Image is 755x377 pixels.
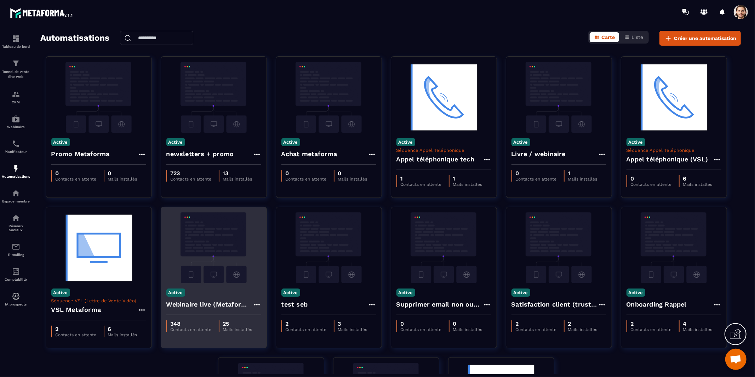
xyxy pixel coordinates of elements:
[2,85,30,109] a: formationformationCRM
[631,175,672,182] p: 0
[281,289,300,297] p: Active
[516,327,557,332] p: Contacts en attente
[223,327,252,332] p: Mails installés
[627,62,721,133] img: automation-background
[401,320,442,327] p: 0
[56,177,97,182] p: Contacts en attente
[2,159,30,184] a: automationsautomationsAutomatisations
[166,289,185,297] p: Active
[2,302,30,306] p: IA prospects
[683,320,713,327] p: 4
[590,32,619,42] button: Carte
[12,139,20,148] img: scheduler
[338,177,367,182] p: Mails installés
[396,138,415,146] p: Active
[51,149,110,159] h4: Promo Metaforma
[12,214,20,222] img: social-network
[56,332,97,337] p: Contacts en attente
[511,62,606,133] img: automation-background
[631,320,672,327] p: 2
[568,320,597,327] p: 2
[2,199,30,203] p: Espace membre
[725,349,747,370] div: Open chat
[2,29,30,54] a: formationformationTableau de bord
[338,320,367,327] p: 3
[2,100,30,104] p: CRM
[166,138,185,146] p: Active
[171,320,212,327] p: 348
[108,326,137,332] p: 6
[631,182,672,187] p: Contacts en attente
[108,332,137,337] p: Mails installés
[627,138,645,146] p: Active
[511,149,566,159] h4: Livre / webinaire
[401,327,442,332] p: Contacts en attente
[453,327,482,332] p: Mails installés
[56,326,97,332] p: 2
[223,170,252,177] p: 13
[12,292,20,301] img: automations
[12,189,20,198] img: automations
[683,327,713,332] p: Mails installés
[627,289,645,297] p: Active
[2,224,30,232] p: Réseaux Sociaux
[338,170,367,177] p: 0
[631,34,643,40] span: Liste
[51,289,70,297] p: Active
[108,170,137,177] p: 0
[171,177,212,182] p: Contacts en attente
[627,154,708,164] h4: Appel téléphonique (VSL)
[396,299,483,309] h4: Supprimer email non ouvert apres 60 jours
[627,148,721,153] p: Séquence Appel Téléphonique
[51,298,146,303] p: Séquence VSL (Lettre de Vente Vidéo)
[2,134,30,159] a: schedulerschedulerPlanificateur
[171,170,212,177] p: 723
[511,138,530,146] p: Active
[620,32,647,42] button: Liste
[2,209,30,237] a: social-networksocial-networkRéseaux Sociaux
[627,299,687,309] h4: Onboarding Rappel
[511,299,598,309] h4: Satisfaction client (trustpilot)
[568,170,597,177] p: 1
[281,299,308,309] h4: test seb
[281,138,300,146] p: Active
[2,175,30,178] p: Automatisations
[601,34,615,40] span: Carte
[286,170,327,177] p: 0
[511,289,530,297] p: Active
[659,31,741,46] button: Créer une automatisation
[2,109,30,134] a: automationsautomationsWebinaire
[2,237,30,262] a: emailemailE-mailing
[223,177,252,182] p: Mails installés
[51,62,146,133] img: automation-background
[396,212,491,283] img: automation-background
[2,45,30,48] p: Tableau de bord
[396,289,415,297] p: Active
[51,305,101,315] h4: VSL Metaforma
[56,170,97,177] p: 0
[453,175,482,182] p: 1
[10,6,74,19] img: logo
[166,212,261,283] img: automation-background
[223,320,252,327] p: 25
[12,164,20,173] img: automations
[674,35,736,42] span: Créer une automatisation
[171,327,212,332] p: Contacts en attente
[401,175,442,182] p: 1
[631,327,672,332] p: Contacts en attente
[2,262,30,287] a: accountantaccountantComptabilité
[396,148,491,153] p: Séquence Appel Téléphonique
[516,320,557,327] p: 2
[2,184,30,209] a: automationsautomationsEspace membre
[683,175,713,182] p: 6
[396,62,491,133] img: automation-background
[401,182,442,187] p: Contacts en attente
[51,212,146,283] img: automation-background
[12,34,20,43] img: formation
[12,242,20,251] img: email
[40,31,109,46] h2: Automatisations
[2,54,30,85] a: formationformationTunnel de vente Site web
[166,149,234,159] h4: newsletters + promo
[281,62,376,133] img: automation-background
[683,182,713,187] p: Mails installés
